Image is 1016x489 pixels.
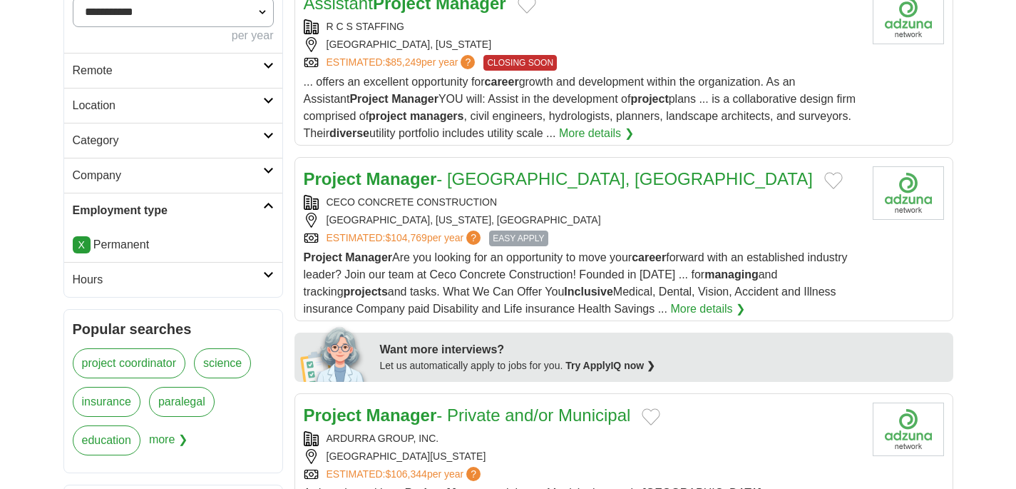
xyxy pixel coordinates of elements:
[64,88,282,123] a: Location
[466,467,481,481] span: ?
[73,271,263,288] h2: Hours
[304,76,856,139] span: ... offers an excellent opportunity for growth and development within the organization. As an Ass...
[824,172,843,189] button: Add to favorite jobs
[304,449,861,464] div: [GEOGRAPHIC_DATA][US_STATE]
[873,403,944,456] img: Company logo
[304,19,861,34] div: R C S STAFFING
[73,387,140,417] a: insurance
[149,387,215,417] a: paralegal
[670,301,745,318] a: More details ❯
[483,55,557,71] span: CLOSING SOON
[461,55,475,69] span: ?
[873,166,944,220] img: Company logo
[366,169,437,188] strong: Manager
[366,405,437,425] strong: Manager
[344,286,388,298] strong: projects
[304,405,361,425] strong: Project
[64,158,282,193] a: Company
[64,262,282,297] a: Hours
[304,213,861,228] div: [GEOGRAPHIC_DATA], [US_STATE], [GEOGRAPHIC_DATA]
[64,53,282,88] a: Remote
[630,93,668,105] strong: project
[466,231,481,245] span: ?
[349,93,388,105] strong: Project
[73,236,91,253] a: X
[73,202,263,219] h2: Employment type
[385,56,421,68] span: $85,249
[385,468,426,480] span: $106,344
[304,251,848,315] span: Are you looking for an opportunity to move your forward with an established industry leader? Join...
[380,341,945,358] div: Want more interviews?
[369,110,406,122] strong: project
[391,93,438,105] strong: Manager
[380,358,945,373] div: Let us automatically apply to jobs for you.
[73,236,274,253] li: Permanent
[704,268,759,281] strong: managing
[565,360,655,371] a: Try ApplyIQ now ❯
[327,55,478,71] a: ESTIMATED:$85,249per year?
[149,425,188,464] span: more ❯
[73,348,186,378] a: project coordinator
[73,425,140,455] a: education
[485,76,519,88] strong: career
[642,408,660,425] button: Add to favorite jobs
[327,231,484,246] a: ESTIMATED:$104,769per year?
[304,37,861,52] div: [GEOGRAPHIC_DATA], [US_STATE]
[73,62,263,79] h2: Remote
[73,27,274,44] div: per year
[304,405,631,425] a: Project Manager- Private and/or Municipal
[73,97,263,114] h2: Location
[329,127,369,139] strong: diverse
[64,193,282,228] a: Employment type
[304,169,813,188] a: Project Manager- [GEOGRAPHIC_DATA], [GEOGRAPHIC_DATA]
[64,123,282,158] a: Category
[304,195,861,210] div: CECO CONCRETE CONSTRUCTION
[327,467,484,482] a: ESTIMATED:$106,344per year?
[73,318,274,340] h2: Popular searches
[304,251,342,263] strong: Project
[73,167,263,184] h2: Company
[410,110,464,122] strong: managers
[489,231,548,246] span: EASY APPLY
[73,132,263,149] h2: Category
[304,431,861,446] div: ARDURRA GROUP, INC.
[194,348,251,378] a: science
[559,125,634,142] a: More details ❯
[345,251,392,263] strong: Manager
[300,325,369,382] img: apply-iq-scientist.png
[564,286,612,298] strong: Inclusive
[385,232,426,243] span: $104,769
[632,251,666,263] strong: career
[304,169,361,188] strong: Project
